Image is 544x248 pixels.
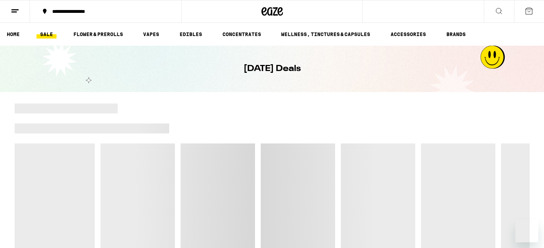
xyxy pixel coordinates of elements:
a: ACCESSORIES [387,30,430,39]
a: CONCENTRATES [219,30,265,39]
a: SALE [36,30,57,39]
a: HOME [3,30,23,39]
a: VAPES [139,30,163,39]
h1: [DATE] Deals [244,63,301,75]
iframe: Button to launch messaging window [515,219,538,242]
a: EDIBLES [176,30,206,39]
a: FLOWER & PREROLLS [70,30,127,39]
a: WELLNESS, TINCTURES & CAPSULES [278,30,374,39]
a: BRANDS [443,30,469,39]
